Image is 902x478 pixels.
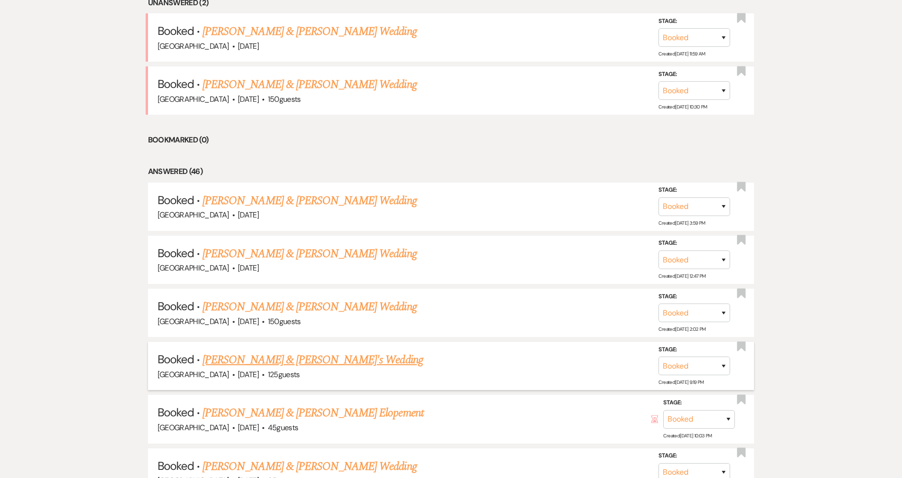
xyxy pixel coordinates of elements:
span: [GEOGRAPHIC_DATA] [158,369,229,380]
span: Booked [158,352,194,367]
span: [GEOGRAPHIC_DATA] [158,210,229,220]
label: Stage: [658,292,730,302]
label: Stage: [658,238,730,249]
span: 45 guests [268,423,298,433]
span: [DATE] [238,423,259,433]
span: [GEOGRAPHIC_DATA] [158,94,229,104]
a: [PERSON_NAME] & [PERSON_NAME] Wedding [202,76,416,93]
span: Created: [DATE] 11:59 AM [658,51,705,57]
span: 125 guests [268,369,300,380]
span: Booked [158,458,194,473]
label: Stage: [658,345,730,355]
a: [PERSON_NAME] & [PERSON_NAME] Wedding [202,458,416,475]
label: Stage: [658,185,730,196]
span: [DATE] [238,210,259,220]
label: Stage: [658,451,730,461]
span: [GEOGRAPHIC_DATA] [158,41,229,51]
a: [PERSON_NAME] & [PERSON_NAME]'s Wedding [202,351,423,369]
span: Booked [158,23,194,38]
span: [DATE] [238,316,259,326]
a: [PERSON_NAME] & [PERSON_NAME] Wedding [202,245,416,262]
span: Created: [DATE] 10:30 PM [658,104,707,110]
span: Created: [DATE] 12:47 PM [658,273,705,279]
span: [DATE] [238,41,259,51]
span: Created: [DATE] 9:19 PM [658,379,703,385]
span: Booked [158,246,194,261]
span: Created: [DATE] 10:03 PM [663,433,711,439]
span: [GEOGRAPHIC_DATA] [158,316,229,326]
span: Booked [158,76,194,91]
span: Booked [158,193,194,207]
li: Bookmarked (0) [148,134,754,146]
span: Booked [158,299,194,314]
span: Booked [158,405,194,420]
span: Created: [DATE] 3:59 PM [658,220,705,226]
span: 150 guests [268,94,301,104]
a: [PERSON_NAME] & [PERSON_NAME] Wedding [202,23,416,40]
span: Created: [DATE] 2:02 PM [658,326,705,332]
span: [DATE] [238,94,259,104]
span: [GEOGRAPHIC_DATA] [158,423,229,433]
span: [GEOGRAPHIC_DATA] [158,263,229,273]
li: Answered (46) [148,165,754,178]
label: Stage: [663,398,735,408]
label: Stage: [658,69,730,80]
a: [PERSON_NAME] & [PERSON_NAME] Elopement [202,404,424,422]
a: [PERSON_NAME] & [PERSON_NAME] Wedding [202,298,416,315]
span: [DATE] [238,263,259,273]
span: [DATE] [238,369,259,380]
label: Stage: [658,16,730,27]
span: 150 guests [268,316,301,326]
a: [PERSON_NAME] & [PERSON_NAME] Wedding [202,192,416,209]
